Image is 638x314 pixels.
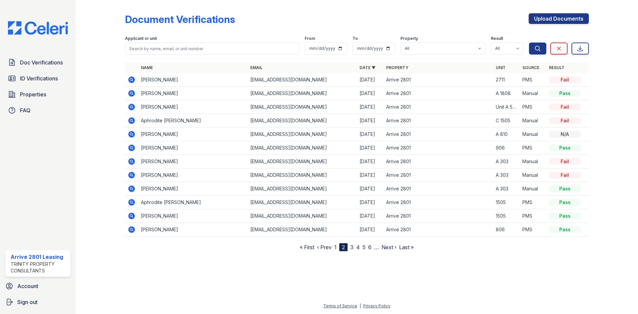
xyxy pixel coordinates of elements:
a: Property [386,65,408,70]
td: Aphrodite [PERSON_NAME] [138,196,248,209]
td: Arrive 2801 [383,87,493,100]
a: Privacy Policy [363,303,390,308]
td: Arrive 2801 [383,73,493,87]
td: [DATE] [357,155,383,168]
td: 2711 [493,73,520,87]
span: … [374,243,379,251]
td: [EMAIL_ADDRESS][DOMAIN_NAME] [248,182,357,196]
td: [DATE] [357,209,383,223]
a: Account [3,279,73,293]
label: Property [400,36,418,41]
a: Next › [381,244,396,251]
td: [EMAIL_ADDRESS][DOMAIN_NAME] [248,128,357,141]
td: Arrive 2801 [383,100,493,114]
a: Result [549,65,565,70]
a: Sign out [3,295,73,309]
a: 1 [334,244,337,251]
label: Applicant or unit [125,36,157,41]
td: Arrive 2801 [383,196,493,209]
td: A 303 [493,182,520,196]
label: To [353,36,358,41]
td: [DATE] [357,128,383,141]
td: [PERSON_NAME] [138,209,248,223]
div: Pass [549,185,581,192]
a: Date ▼ [360,65,375,70]
td: 1505 [493,209,520,223]
div: Pass [549,90,581,97]
td: Aphrodite [PERSON_NAME] [138,114,248,128]
td: PMS [520,223,546,237]
a: 5 [363,244,366,251]
td: PMS [520,141,546,155]
a: Email [250,65,263,70]
span: FAQ [20,106,31,114]
td: 1505 [493,196,520,209]
td: [DATE] [357,73,383,87]
td: Manual [520,168,546,182]
td: [EMAIL_ADDRESS][DOMAIN_NAME] [248,209,357,223]
td: [PERSON_NAME] [138,223,248,237]
td: Manual [520,155,546,168]
label: From [305,36,315,41]
td: PMS [520,196,546,209]
a: Name [141,65,153,70]
td: [DATE] [357,114,383,128]
td: 806 [493,223,520,237]
div: Fail [549,117,581,124]
td: [EMAIL_ADDRESS][DOMAIN_NAME] [248,223,357,237]
td: [EMAIL_ADDRESS][DOMAIN_NAME] [248,141,357,155]
td: Arrive 2801 [383,114,493,128]
span: ID Verifications [20,74,58,82]
td: [DATE] [357,141,383,155]
div: Fail [549,76,581,83]
a: 4 [356,244,360,251]
span: Properties [20,90,46,98]
td: Arrive 2801 [383,168,493,182]
a: Source [522,65,539,70]
td: [EMAIL_ADDRESS][DOMAIN_NAME] [248,196,357,209]
span: Account [17,282,38,290]
td: Arrive 2801 [383,182,493,196]
span: Doc Verifications [20,58,63,66]
td: [DATE] [357,196,383,209]
div: 2 [339,243,348,251]
td: A 810 [493,128,520,141]
div: N/A [549,131,581,138]
td: PMS [520,209,546,223]
td: Arrive 2801 [383,141,493,155]
td: A 303 [493,155,520,168]
a: ID Verifications [5,72,70,85]
td: [DATE] [357,168,383,182]
div: Pass [549,145,581,151]
td: [DATE] [357,100,383,114]
div: Pass [549,226,581,233]
td: [EMAIL_ADDRESS][DOMAIN_NAME] [248,87,357,100]
td: [EMAIL_ADDRESS][DOMAIN_NAME] [248,155,357,168]
a: Doc Verifications [5,56,70,69]
td: Unit A 508 [493,100,520,114]
td: [PERSON_NAME] [138,168,248,182]
td: [DATE] [357,87,383,100]
td: Manual [520,182,546,196]
a: Terms of Service [323,303,357,308]
a: Upload Documents [529,13,589,24]
td: [DATE] [357,223,383,237]
div: Arrive 2801 Leasing [11,253,68,261]
div: Fail [549,172,581,178]
div: | [360,303,361,308]
td: PMS [520,100,546,114]
div: Trinity Property Consultants [11,261,68,274]
td: A 1808 [493,87,520,100]
td: 906 [493,141,520,155]
input: Search by name, email, or unit number [125,43,299,54]
td: [PERSON_NAME] [138,128,248,141]
a: ‹ Prev [317,244,332,251]
td: Manual [520,128,546,141]
td: [PERSON_NAME] [138,155,248,168]
td: [DATE] [357,182,383,196]
td: [PERSON_NAME] [138,87,248,100]
td: Arrive 2801 [383,155,493,168]
td: Arrive 2801 [383,209,493,223]
td: Manual [520,87,546,100]
td: [PERSON_NAME] [138,73,248,87]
